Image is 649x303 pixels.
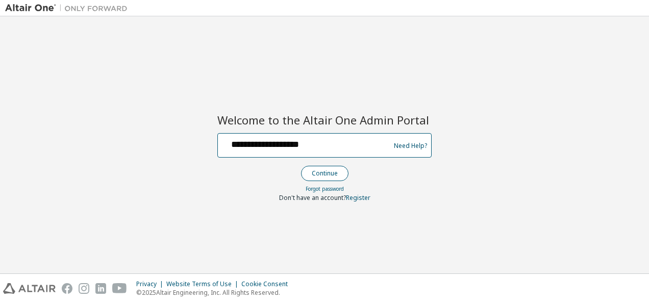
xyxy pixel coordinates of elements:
img: instagram.svg [79,283,89,294]
div: Privacy [136,280,166,288]
div: Cookie Consent [241,280,294,288]
img: facebook.svg [62,283,72,294]
span: Don't have an account? [279,193,346,202]
a: Need Help? [394,145,427,146]
img: linkedin.svg [95,283,106,294]
img: youtube.svg [112,283,127,294]
a: Register [346,193,370,202]
img: Altair One [5,3,133,13]
h2: Welcome to the Altair One Admin Portal [217,113,432,127]
div: Website Terms of Use [166,280,241,288]
p: © 2025 Altair Engineering, Inc. All Rights Reserved. [136,288,294,297]
button: Continue [301,166,348,181]
a: Forgot password [306,185,344,192]
img: altair_logo.svg [3,283,56,294]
